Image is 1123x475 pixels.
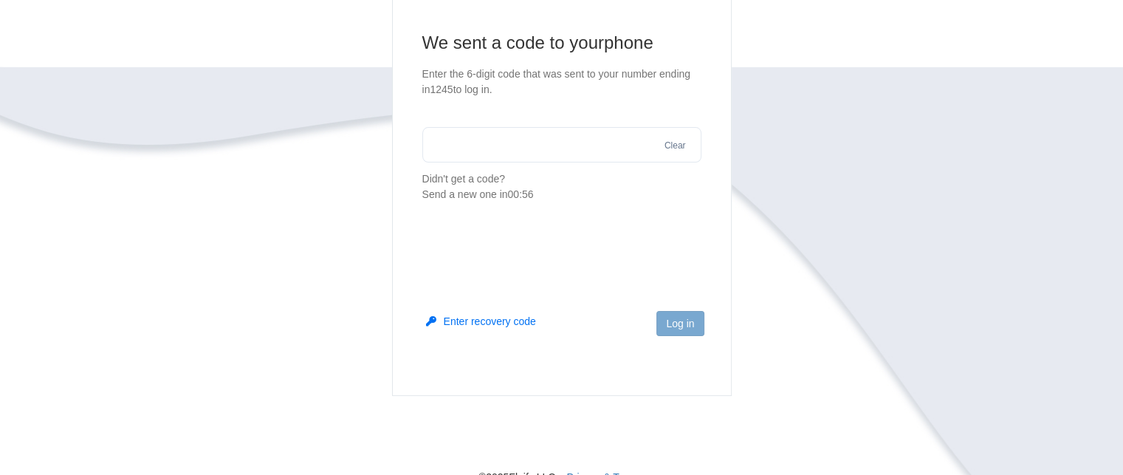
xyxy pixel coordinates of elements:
[656,311,704,336] button: Log in
[660,139,690,153] button: Clear
[422,66,701,98] p: Enter the 6-digit code that was sent to your number ending in 1245 to log in.
[426,314,536,329] button: Enter recovery code
[422,171,701,202] p: Didn't get a code?
[422,187,701,202] div: Send a new one in 00:56
[422,31,701,55] h1: We sent a code to your phone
